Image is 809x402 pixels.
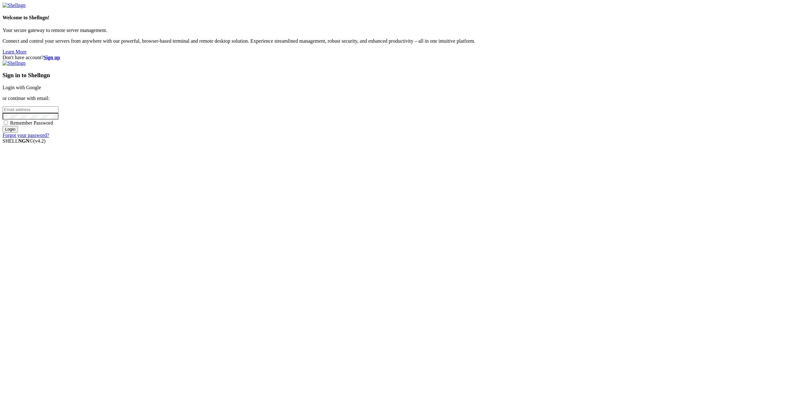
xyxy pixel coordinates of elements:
a: Forgot your password? [3,133,49,138]
span: 4.2.0 [33,138,46,144]
p: or continue with email: [3,96,806,101]
p: Connect and control your servers from anywhere with our powerful, browser-based terminal and remo... [3,38,806,44]
a: Login with Google [3,85,41,90]
div: Don't have account? [3,55,806,60]
h3: Sign in to Shellngn [3,72,806,79]
p: Your secure gateway to remote server management. [3,28,806,33]
a: Sign up [44,55,60,60]
img: Shellngn [3,60,26,66]
span: Remember Password [10,120,53,126]
input: Login [3,126,18,133]
input: Remember Password [4,121,8,125]
span: SHELL © [3,138,46,144]
b: NGN [18,138,30,144]
input: Email address [3,106,58,113]
a: Learn More [3,49,27,54]
h4: Welcome to Shellngn! [3,15,806,21]
img: Shellngn [3,3,26,8]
